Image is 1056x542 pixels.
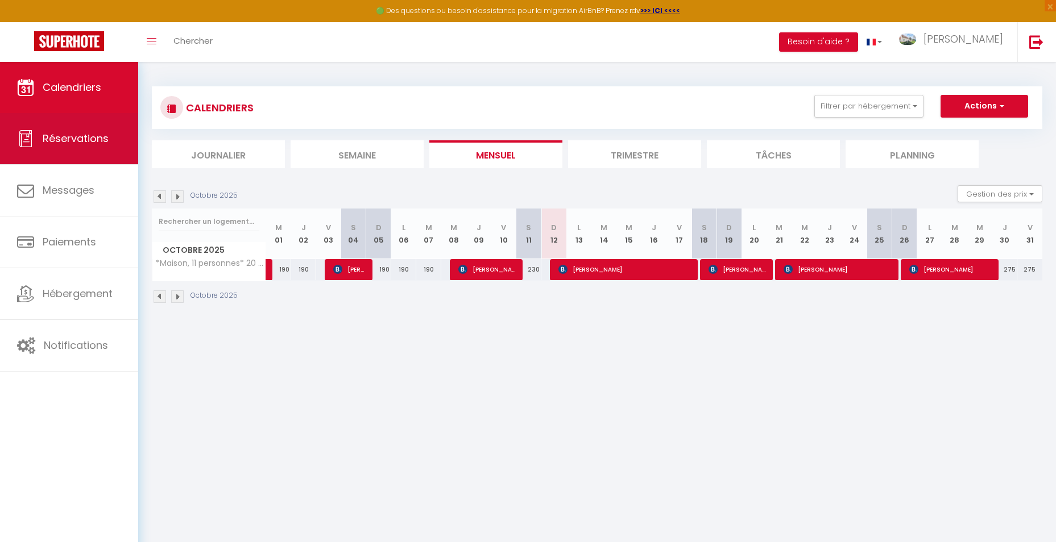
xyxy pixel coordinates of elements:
[516,209,541,259] th: 11
[326,222,331,233] abbr: V
[191,190,238,201] p: Octobre 2025
[776,222,782,233] abbr: M
[458,259,517,280] span: [PERSON_NAME] [PERSON_NAME] [PERSON_NAME]
[691,209,717,259] th: 18
[1003,222,1007,233] abbr: J
[44,338,108,352] span: Notifications
[526,222,531,233] abbr: S
[616,209,641,259] th: 15
[709,259,767,280] span: [PERSON_NAME]
[466,209,491,259] th: 09
[601,222,607,233] abbr: M
[173,35,213,47] span: Chercher
[516,259,541,280] div: 230
[43,286,113,301] span: Hébergement
[992,259,1017,280] div: 275
[842,209,867,259] th: 24
[817,209,842,259] th: 23
[742,209,767,259] th: 20
[702,222,707,233] abbr: S
[551,222,557,233] abbr: D
[707,140,840,168] li: Tâches
[792,209,817,259] th: 22
[291,140,424,168] li: Semaine
[366,259,391,280] div: 190
[767,209,792,259] th: 21
[266,209,291,259] th: 01
[191,290,238,301] p: Octobre 2025
[640,6,680,15] a: >>> ICI <<<<
[477,222,481,233] abbr: J
[924,32,1003,46] span: [PERSON_NAME]
[429,140,562,168] li: Mensuel
[341,209,366,259] th: 04
[541,209,566,259] th: 12
[1028,222,1033,233] abbr: V
[43,131,109,145] span: Réservations
[501,222,506,233] abbr: V
[275,222,282,233] abbr: M
[677,222,682,233] abbr: V
[568,140,701,168] li: Trimestre
[976,222,983,233] abbr: M
[902,222,908,233] abbr: D
[43,183,94,197] span: Messages
[752,222,756,233] abbr: L
[183,95,254,120] h3: CALENDRIERS
[917,209,942,259] th: 27
[291,209,316,259] th: 02
[301,222,306,233] abbr: J
[891,22,1017,62] a: ... [PERSON_NAME]
[165,22,221,62] a: Chercher
[1017,209,1042,259] th: 31
[316,209,341,259] th: 03
[909,259,993,280] span: [PERSON_NAME]
[892,209,917,259] th: 26
[43,80,101,94] span: Calendriers
[391,209,416,259] th: 06
[951,222,958,233] abbr: M
[967,209,992,259] th: 29
[941,95,1028,118] button: Actions
[266,259,291,280] div: 190
[992,209,1017,259] th: 30
[416,259,441,280] div: 190
[43,235,96,249] span: Paiements
[958,185,1042,202] button: Gestion des prix
[154,259,268,268] span: *Maison, 11 personnes* 20 min de [GEOGRAPHIC_DATA]-[GEOGRAPHIC_DATA]
[626,222,632,233] abbr: M
[1029,35,1043,49] img: logout
[877,222,882,233] abbr: S
[34,31,104,51] img: Super Booking
[558,259,692,280] span: [PERSON_NAME]
[827,222,832,233] abbr: J
[366,209,391,259] th: 05
[391,259,416,280] div: 190
[152,242,266,259] span: Octobre 2025
[641,209,666,259] th: 16
[159,211,259,232] input: Rechercher un logement...
[666,209,691,259] th: 17
[784,259,892,280] span: [PERSON_NAME]
[402,222,405,233] abbr: L
[491,209,516,259] th: 10
[928,222,931,233] abbr: L
[942,209,967,259] th: 28
[591,209,616,259] th: 14
[333,259,367,280] span: [PERSON_NAME]
[291,259,316,280] div: 190
[899,34,916,45] img: ...
[652,222,656,233] abbr: J
[717,209,742,259] th: 19
[416,209,441,259] th: 07
[814,95,924,118] button: Filtrer par hébergement
[152,140,285,168] li: Journalier
[846,140,979,168] li: Planning
[441,209,466,259] th: 08
[376,222,382,233] abbr: D
[577,222,581,233] abbr: L
[566,209,591,259] th: 13
[1017,259,1042,280] div: 275
[852,222,857,233] abbr: V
